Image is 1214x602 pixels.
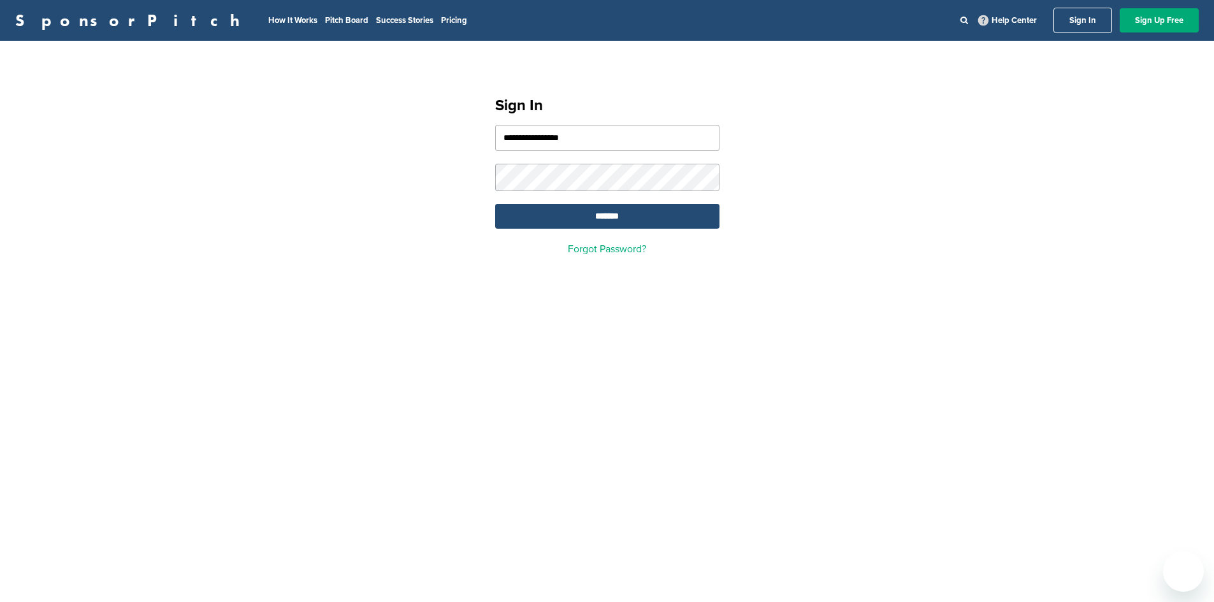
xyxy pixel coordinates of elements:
a: SponsorPitch [15,12,248,29]
a: Forgot Password? [568,243,646,255]
a: Pitch Board [325,15,368,25]
a: Sign Up Free [1120,8,1199,32]
h1: Sign In [495,94,719,117]
a: Sign In [1053,8,1112,33]
a: Help Center [976,13,1039,28]
iframe: Button to launch messaging window [1163,551,1204,592]
a: Pricing [441,15,467,25]
a: How It Works [268,15,317,25]
a: Success Stories [376,15,433,25]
